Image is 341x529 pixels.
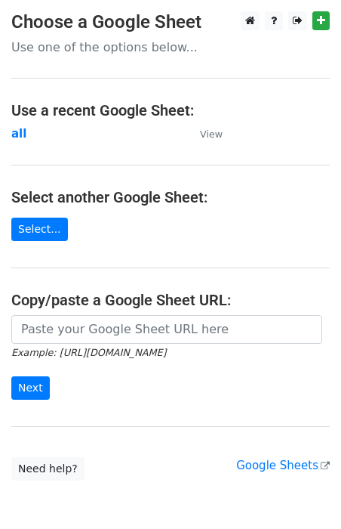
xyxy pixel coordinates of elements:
h3: Choose a Google Sheet [11,11,330,33]
a: Need help? [11,457,84,481]
a: Select... [11,218,68,241]
input: Paste your Google Sheet URL here [11,315,322,344]
p: Use one of the options below... [11,39,330,55]
small: Example: [URL][DOMAIN_NAME] [11,347,166,358]
a: Google Sheets [236,459,330,472]
h4: Select another Google Sheet: [11,188,330,206]
h4: Copy/paste a Google Sheet URL: [11,291,330,309]
a: all [11,127,26,141]
input: Next [11,376,50,400]
a: View [185,127,223,141]
h4: Use a recent Google Sheet: [11,101,330,119]
small: View [200,128,223,140]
